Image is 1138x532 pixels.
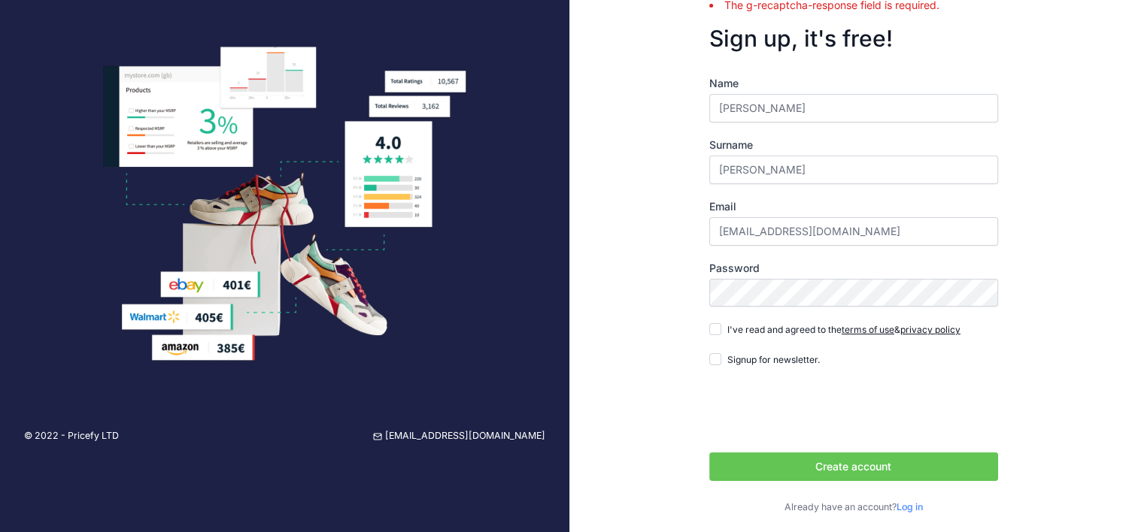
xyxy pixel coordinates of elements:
a: terms of use [842,324,894,335]
span: I've read and agreed to the & [727,324,960,335]
label: Name [709,76,998,91]
p: © 2022 - Pricefy LTD [24,429,119,443]
a: Log in [897,501,923,512]
label: Surname [709,138,998,153]
label: Password [709,261,998,276]
iframe: reCAPTCHA [709,382,938,440]
h3: Sign up, it's free! [709,25,998,52]
span: Signup for newsletter. [727,354,820,365]
a: [EMAIL_ADDRESS][DOMAIN_NAME] [373,429,545,443]
button: Create account [709,452,998,481]
a: privacy policy [900,324,960,335]
label: Email [709,199,998,214]
p: Already have an account? [709,500,998,515]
